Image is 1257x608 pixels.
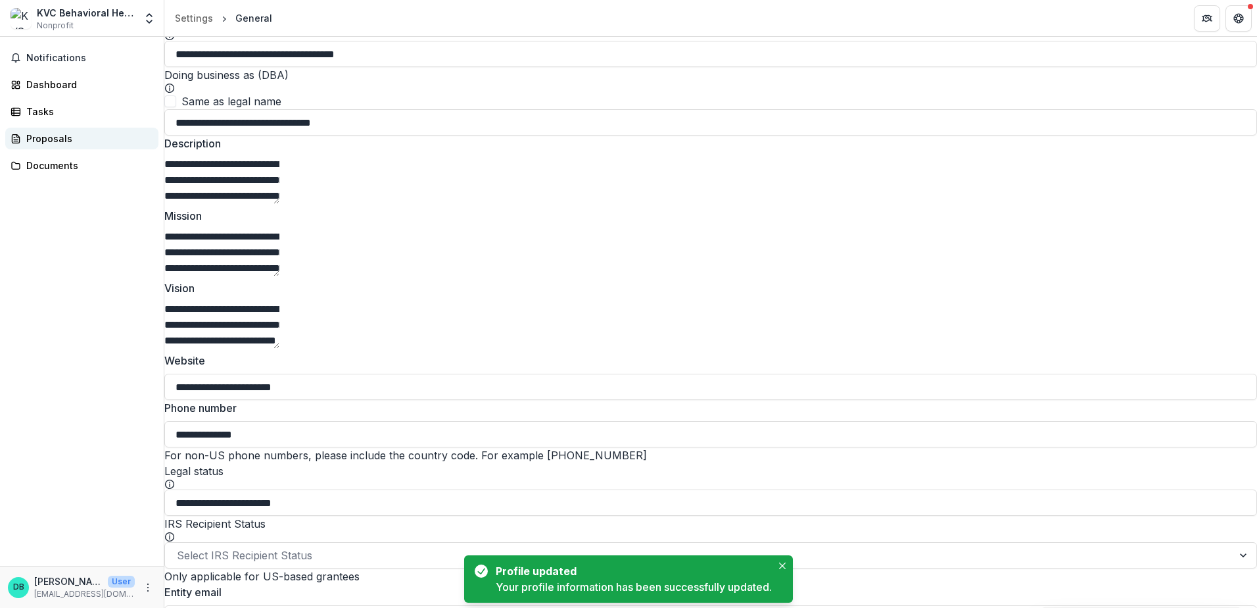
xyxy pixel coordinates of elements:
[140,5,158,32] button: Open entity switcher
[34,574,103,588] p: [PERSON_NAME]
[5,74,158,95] a: Dashboard
[5,128,158,149] a: Proposals
[26,53,153,64] span: Notifications
[164,68,289,82] label: Doing business as (DBA)
[164,208,1249,224] label: Mission
[26,159,148,172] div: Documents
[170,9,218,28] a: Settings
[140,580,156,595] button: More
[164,569,1257,584] div: Only applicable for US-based grantees
[170,9,277,28] nav: breadcrumb
[34,588,135,600] p: [EMAIL_ADDRESS][DOMAIN_NAME]
[496,579,772,595] div: Your profile information has been successfully updated.
[175,11,213,25] div: Settings
[164,136,1249,151] label: Description
[37,6,135,20] div: KVC Behavioral Healthcare [US_STATE], Inc.
[164,353,1249,368] label: Website
[5,101,158,122] a: Tasks
[496,563,767,579] div: Profile updated
[5,47,158,68] button: Notifications
[26,105,148,118] div: Tasks
[164,280,1249,296] label: Vision
[164,584,1249,600] label: Entity email
[11,8,32,29] img: KVC Behavioral Healthcare Missouri, Inc.
[164,517,266,530] label: IRS Recipient Status
[13,583,24,592] div: Danielle Badas
[181,93,281,109] span: Same as legal name
[164,465,224,478] label: Legal status
[108,576,135,588] p: User
[5,155,158,176] a: Documents
[26,78,148,91] div: Dashboard
[37,20,74,32] span: Nonprofit
[164,400,1249,416] label: Phone number
[1225,5,1252,32] button: Get Help
[164,447,1257,463] div: For non-US phone numbers, please include the country code. For example [PHONE_NUMBER]
[774,558,790,574] button: Close
[235,11,272,25] div: General
[26,132,148,145] div: Proposals
[1194,5,1220,32] button: Partners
